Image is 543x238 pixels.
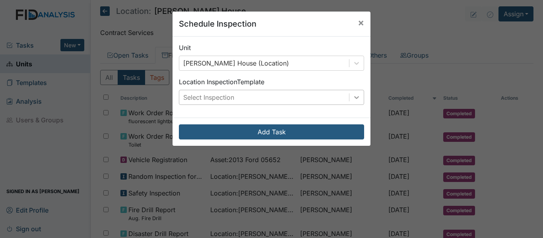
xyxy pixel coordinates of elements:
[179,77,264,87] label: Location Inspection Template
[183,93,234,102] div: Select Inspection
[183,58,289,68] div: [PERSON_NAME] House (Location)
[351,12,370,34] button: Close
[179,124,364,139] button: Add Task
[179,18,256,30] h5: Schedule Inspection
[358,17,364,28] span: ×
[179,43,191,52] label: Unit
